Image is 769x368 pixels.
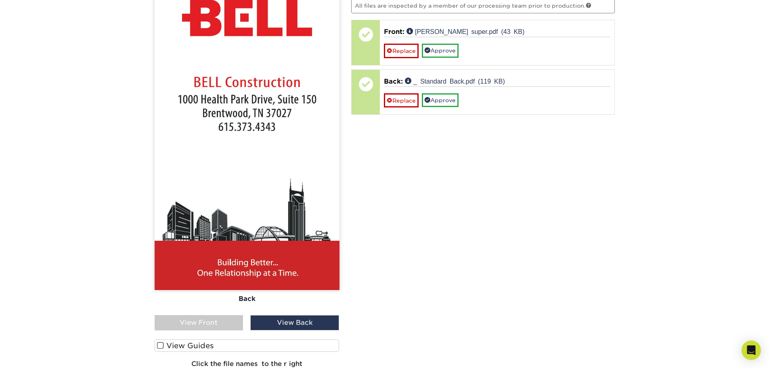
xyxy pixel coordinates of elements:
a: Approve [422,44,459,57]
a: [PERSON_NAME] super.pdf (43 KB) [407,28,524,34]
a: _ Standard Back.pdf (119 KB) [405,78,505,84]
a: Replace [384,44,419,58]
div: View Front [155,315,243,330]
div: View Back [250,315,339,330]
span: Front: [384,28,404,36]
div: Open Intercom Messenger [742,341,761,360]
label: View Guides [155,339,339,352]
a: Replace [384,93,419,107]
span: Back: [384,78,403,85]
div: Back [155,290,339,308]
a: Approve [422,93,459,107]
